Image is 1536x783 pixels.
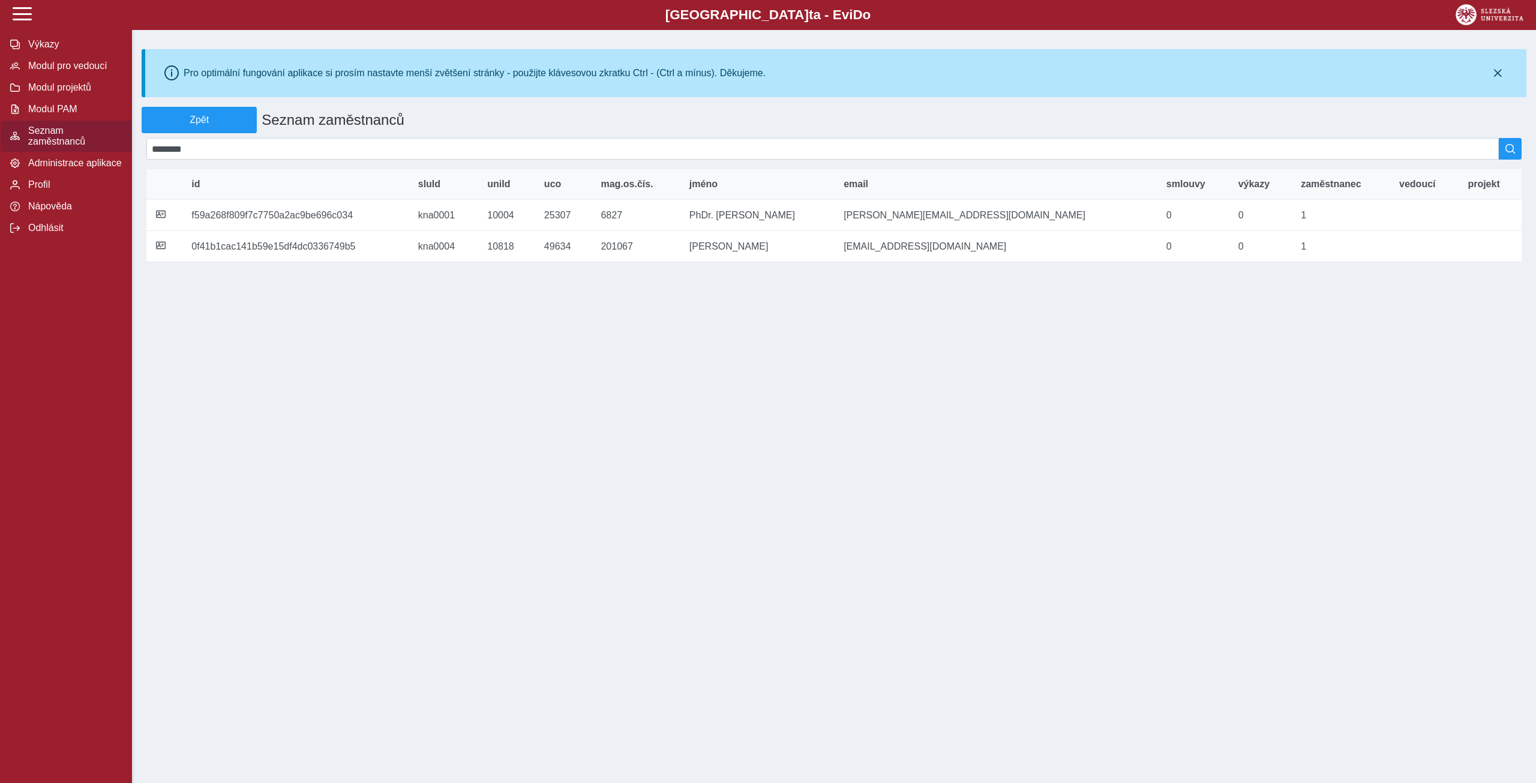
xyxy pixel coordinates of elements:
img: logo_web_su.png [1456,4,1523,25]
td: kna0004 [409,231,478,262]
span: email [844,179,868,190]
td: 10004 [478,200,535,231]
span: výkazy [1238,179,1270,190]
span: zaměstnanec [1301,179,1361,190]
span: sluId [418,179,440,190]
td: 6827 [591,200,679,231]
td: 1 [1291,200,1390,231]
span: Modul pro vedoucí [25,61,122,71]
h1: Seznam zaměstnanců [257,107,1411,133]
span: id [191,179,200,190]
span: t [809,7,813,22]
td: 0 [1229,231,1292,262]
td: 0 [1229,200,1292,231]
span: Modul PAM [25,104,122,115]
td: f59a268f809f7c7750a2ac9be696c034 [182,200,408,231]
span: Odhlásit [25,223,122,233]
span: uco [544,179,561,190]
span: Seznam zaměstnanců [25,125,122,147]
span: smlouvy [1166,179,1205,190]
td: 1 [1291,231,1390,262]
div: Pro optimální fungování aplikace si prosím nastavte menší zvětšení stránky - použijte klávesovou ... [184,68,766,79]
span: D [853,7,862,22]
span: jméno [689,179,718,190]
td: 0 [1157,200,1229,231]
td: 0 [1157,231,1229,262]
td: kna0001 [409,200,478,231]
td: [PERSON_NAME][EMAIL_ADDRESS][DOMAIN_NAME] [834,200,1157,231]
span: mag.os.čís. [601,179,653,190]
span: Modul projektů [25,82,122,93]
td: 49634 [535,231,592,262]
span: vedoucí [1399,179,1435,190]
span: Výkazy [25,39,122,50]
span: Zpět [147,115,251,125]
button: Zpět [142,107,257,133]
td: PhDr. [PERSON_NAME] [680,200,834,231]
span: Nápověda [25,201,122,212]
td: [PERSON_NAME] [680,231,834,262]
span: Profil [25,179,122,190]
span: uniId [487,179,510,190]
td: 0f41b1cac141b59e15df4dc0336749b5 [182,231,408,262]
span: o [863,7,871,22]
b: [GEOGRAPHIC_DATA] a - Evi [36,7,1500,23]
td: 201067 [591,231,679,262]
td: [EMAIL_ADDRESS][DOMAIN_NAME] [834,231,1157,262]
span: projekt [1468,179,1499,190]
span: Administrace aplikace [25,158,122,169]
td: 10818 [478,231,535,262]
td: 25307 [535,200,592,231]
